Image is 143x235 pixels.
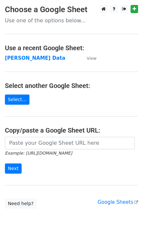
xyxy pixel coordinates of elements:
input: Next [5,163,22,174]
a: Google Sheets [98,199,138,205]
a: View [80,55,97,61]
small: Example: [URL][DOMAIN_NAME] [5,151,72,156]
p: Use one of the options below... [5,17,138,24]
a: Need help? [5,199,37,209]
h4: Copy/paste a Google Sheet URL: [5,126,138,134]
h3: Choose a Google Sheet [5,5,138,14]
input: Paste your Google Sheet URL here [5,137,135,149]
h4: Use a recent Google Sheet: [5,44,138,52]
a: Select... [5,95,29,105]
small: View [87,56,97,61]
a: [PERSON_NAME] Data [5,55,65,61]
h4: Select another Google Sheet: [5,82,138,90]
